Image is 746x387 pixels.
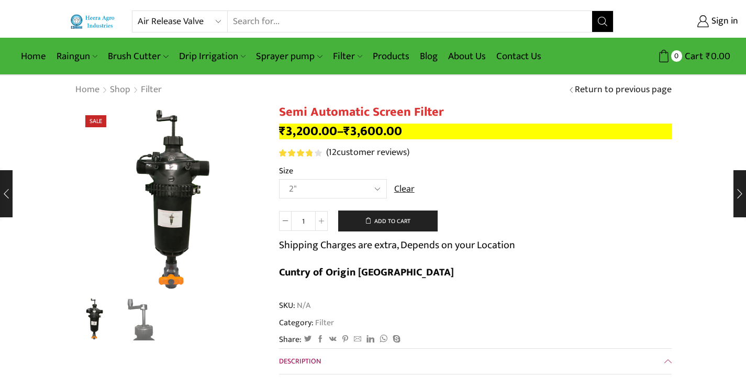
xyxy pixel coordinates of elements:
span: Description [279,355,321,367]
input: Search for... [228,11,593,32]
li: 1 / 2 [72,298,116,340]
bdi: 3,600.00 [343,120,402,142]
button: Search button [592,11,613,32]
a: 2 [120,298,164,342]
span: Sign in [709,15,738,28]
a: Brush Cutter [103,44,173,69]
div: Rated 3.92 out of 5 [279,149,321,157]
p: Shipping Charges are extra, Depends on your Location [279,237,515,253]
a: Sign in [629,12,738,31]
span: Rated out of 5 based on customer ratings [279,149,313,157]
a: Sprayer pump [251,44,327,69]
span: Category: [279,317,334,329]
span: 0 [671,50,682,61]
a: Filter [140,83,162,97]
span: ₹ [343,120,350,142]
span: 12 [279,149,324,157]
a: Home [75,83,100,97]
button: Add to cart [338,211,438,231]
span: ₹ [279,120,286,142]
a: Return to previous page [575,83,672,97]
li: 2 / 2 [120,298,164,340]
span: N/A [295,300,310,312]
a: Contact Us [491,44,547,69]
span: Sale [85,115,106,127]
a: (12customer reviews) [326,146,409,160]
a: Drip Irrigation [174,44,251,69]
div: 1 / 2 [75,105,263,293]
bdi: 0.00 [706,48,730,64]
input: Product quantity [292,211,315,231]
bdi: 3,200.00 [279,120,337,142]
a: Home [16,44,51,69]
a: Products [368,44,415,69]
a: Filter [314,316,334,329]
label: Size [279,165,293,177]
img: Semi Automatic Screen Filter [72,297,116,340]
a: Filter [328,44,368,69]
a: 0 Cart ₹0.00 [624,47,730,66]
a: Description [279,349,672,374]
h1: Semi Automatic Screen Filter [279,105,672,120]
span: 12 [328,145,337,160]
a: Blog [415,44,443,69]
span: ₹ [706,48,711,64]
a: Shop [109,83,131,97]
span: Cart [682,49,703,63]
nav: Breadcrumb [75,83,162,97]
a: Clear options [394,183,415,196]
a: About Us [443,44,491,69]
a: Raingun [51,44,103,69]
span: SKU: [279,300,672,312]
p: – [279,124,672,139]
span: Share: [279,334,302,346]
img: Semi Automatic Screen Filter [75,105,263,293]
b: Cuntry of Origin [GEOGRAPHIC_DATA] [279,263,454,281]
